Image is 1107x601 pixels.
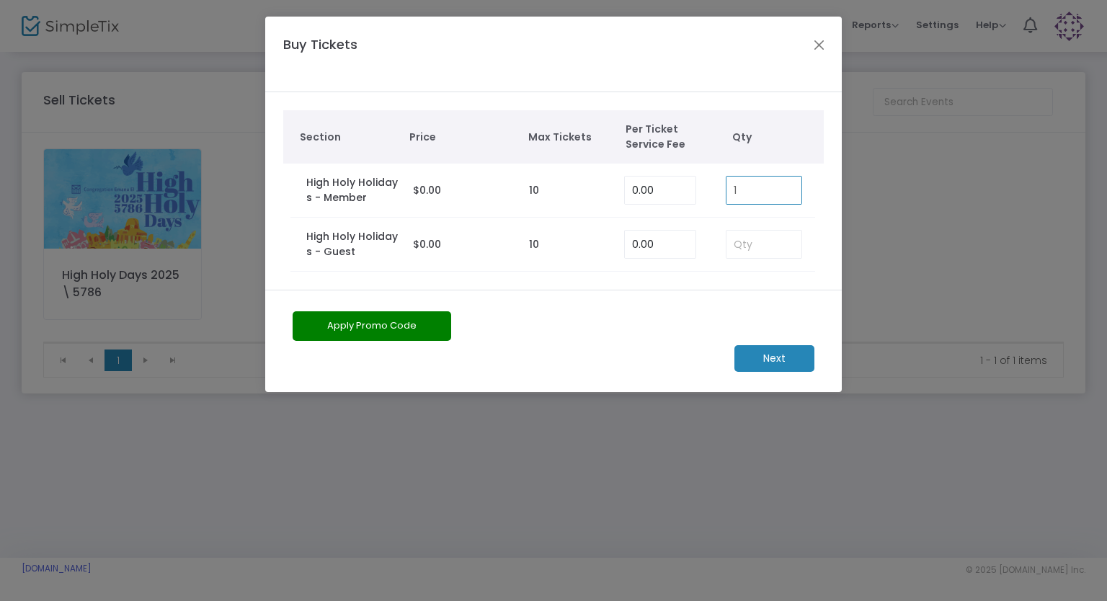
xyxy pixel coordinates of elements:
m-button: Next [734,345,814,372]
span: Section [300,130,396,145]
span: $0.00 [413,183,441,197]
input: Qty [726,177,801,204]
button: Apply Promo Code [293,311,451,341]
label: High Holy Holidays - Guest [306,229,399,259]
span: Max Tickets [528,130,611,145]
span: $0.00 [413,237,441,251]
button: Close [810,35,829,54]
span: Per Ticket Service Fee [626,122,708,152]
input: Enter Service Fee [625,231,695,258]
h4: Buy Tickets [276,35,412,74]
label: 10 [529,183,539,198]
label: 10 [529,237,539,252]
label: High Holy Holidays - Member [306,175,399,205]
input: Qty [726,231,801,258]
span: Price [409,130,514,145]
input: Enter Service Fee [625,177,695,204]
span: Qty [732,130,817,145]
